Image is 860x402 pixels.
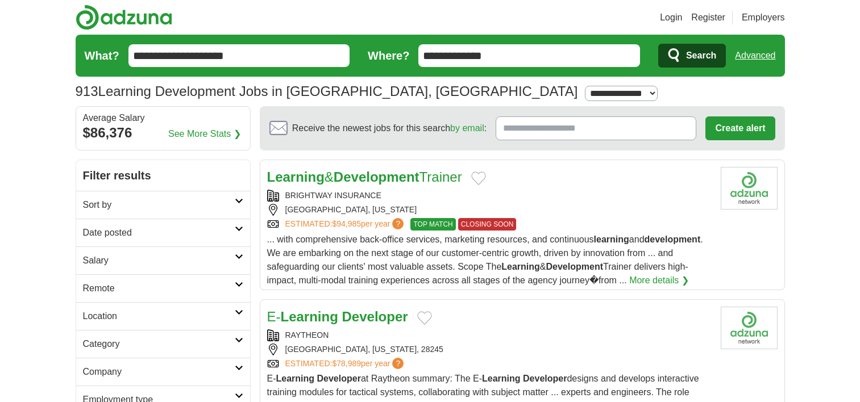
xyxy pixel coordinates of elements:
[83,337,235,351] h2: Category
[686,44,716,67] span: Search
[342,309,408,324] strong: Developer
[76,160,250,191] h2: Filter results
[267,169,325,185] strong: Learning
[658,44,726,68] button: Search
[410,218,455,231] span: TOP MATCH
[285,218,406,231] a: ESTIMATED:$94,985per year?
[471,171,486,185] button: Add to favorite jobs
[76,81,98,102] span: 913
[76,246,250,274] a: Salary
[83,123,243,143] div: $86,376
[76,302,250,330] a: Location
[267,169,462,185] a: Learning&DevelopmentTrainer
[417,311,432,325] button: Add to favorite jobs
[83,309,235,323] h2: Location
[594,235,629,244] strong: learning
[276,374,315,383] strong: Learning
[267,190,712,202] div: BRIGHTWAY INSURANCE
[267,309,408,324] a: E-Learning Developer
[317,374,361,383] strong: Developer
[76,330,250,358] a: Category
[83,254,235,267] h2: Salary
[660,11,682,24] a: Login
[76,5,172,30] img: Adzuna logo
[450,123,484,133] a: by email
[85,47,119,64] label: What?
[281,309,338,324] strong: Learning
[76,191,250,219] a: Sort by
[392,218,404,229] span: ?
[368,47,409,64] label: Where?
[629,274,689,287] a: More details ❯
[285,330,329,340] a: RAYTHEON
[334,169,419,185] strong: Development
[735,44,775,67] a: Advanced
[691,11,725,24] a: Register
[482,374,521,383] strong: Learning
[501,262,540,271] strong: Learning
[76,274,250,302] a: Remote
[83,114,243,123] div: Average Salary
[76,219,250,246] a: Date posted
[76,83,578,99] h1: Learning Development Jobs in [GEOGRAPHIC_DATA], [GEOGRAPHIC_DATA]
[83,282,235,295] h2: Remote
[83,198,235,212] h2: Sort by
[168,127,241,141] a: See More Stats ❯
[83,226,235,240] h2: Date posted
[267,204,712,216] div: [GEOGRAPHIC_DATA], [US_STATE]
[705,116,775,140] button: Create alert
[267,344,712,355] div: [GEOGRAPHIC_DATA], [US_STATE], 28245
[392,358,404,369] span: ?
[332,359,361,368] span: $78,989
[546,262,603,271] strong: Development
[267,235,703,285] span: ... with comprehensive back-office services, marketing resources, and continuous and . We are emb...
[76,358,250,386] a: Company
[83,365,235,379] h2: Company
[285,358,406,370] a: ESTIMATED:$78,989per year?
[458,218,517,231] span: CLOSING SOON
[645,235,701,244] strong: development
[721,167,778,210] img: Company logo
[742,11,785,24] a: Employers
[292,122,487,135] span: Receive the newest jobs for this search :
[721,307,778,349] img: Raytheon logo
[332,219,361,228] span: $94,985
[523,374,567,383] strong: Developer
